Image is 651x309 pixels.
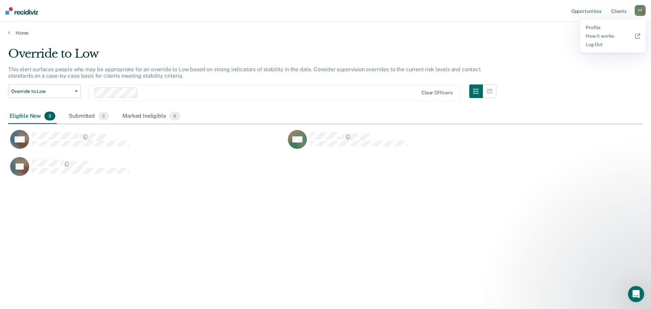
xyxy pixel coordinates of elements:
button: FT [635,5,646,16]
div: Override to Low [8,47,496,66]
div: Submitted2 [67,109,110,124]
a: Profile [586,25,640,31]
div: Eligible Now3 [8,109,57,124]
a: How it works [586,33,640,39]
span: 6 [169,112,180,120]
span: Override to Low [11,89,72,94]
p: This alert surfaces people who may be appropriate for an override to Low based on strong indicato... [8,66,481,79]
span: 3 [44,112,55,120]
a: Log Out [586,42,640,47]
div: Marked Ineligible6 [121,109,182,124]
div: F T [635,5,646,16]
div: CaseloadOpportunityCell-76436 [8,130,286,157]
div: CaseloadOpportunityCell-79267 [8,157,286,184]
div: Clear officers [421,90,453,96]
a: Home [8,30,643,36]
span: 2 [98,112,109,120]
img: Recidiviz [5,7,38,15]
iframe: Intercom live chat [628,286,644,302]
div: CaseloadOpportunityCell-83316 [286,130,564,157]
button: Override to Low [8,84,81,98]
